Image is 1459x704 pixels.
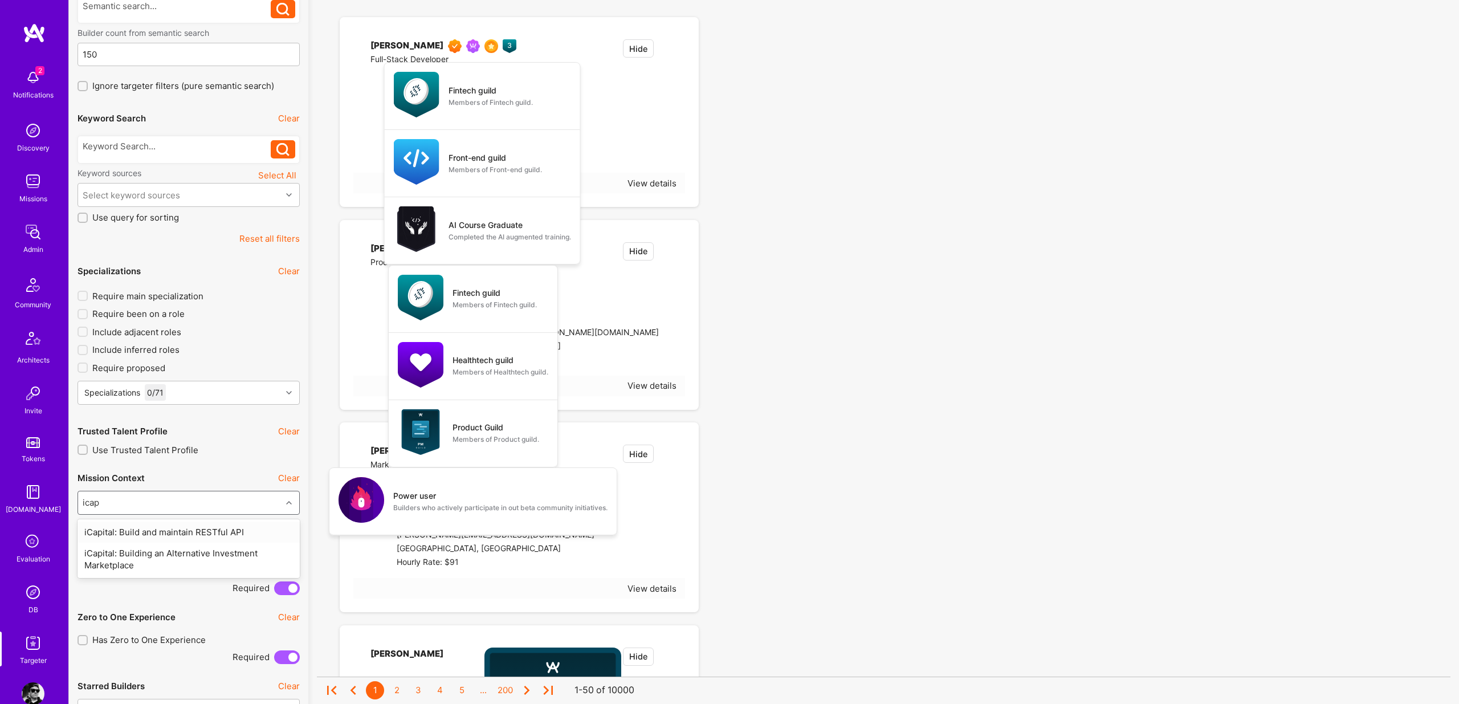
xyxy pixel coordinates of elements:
div: Specializations [78,265,141,277]
span: Required [233,651,270,663]
div: [DOMAIN_NAME] [6,503,61,515]
i: icon Chevron [286,192,292,198]
label: Keyword sources [78,168,141,178]
img: Fintech guild [394,72,439,117]
div: Trusted Talent Profile [78,425,168,437]
i: icon EmptyStar [668,648,676,656]
div: View details [627,380,676,392]
i: icon Search [276,3,290,16]
button: Clear [278,112,300,124]
img: tokens [26,437,40,448]
img: Front-end guild [394,139,439,185]
div: [PERSON_NAME] [370,445,443,458]
span: Include inferred roles [92,344,180,356]
span: Use query for sorting [92,211,179,223]
div: ... [474,681,492,699]
div: Community [15,299,51,311]
div: Marketing Strategist [370,458,498,472]
div: 4 [431,681,449,699]
button: Hide [623,242,654,261]
span: Ignore targeter filters (pure semantic search) [92,80,274,92]
div: Product Manager [370,256,498,270]
i: icon linkedIn [370,69,379,78]
div: Missions [19,193,47,205]
div: 5 [453,681,471,699]
div: Power user [393,490,436,502]
div: View details [627,177,676,189]
span: Require been on a role [92,308,185,320]
i: icon Chevron [286,500,292,506]
i: icon Chevron [286,390,292,396]
img: guide book [22,481,44,503]
div: 200 [496,681,514,699]
button: Hide [623,648,654,666]
img: Product Guild [398,409,443,455]
div: Invite [25,405,42,417]
div: 0 / 71 [145,384,166,401]
div: 1 [366,681,384,699]
div: Notifications [13,89,54,101]
div: Admin [23,243,43,255]
button: Reset all filters [239,233,300,245]
img: discovery [22,119,44,142]
span: Required [233,582,270,594]
button: Clear [278,680,300,692]
button: Hide [623,445,654,463]
div: Members of Product guild. [453,433,539,445]
div: Evaluation [17,553,50,565]
div: Full-Stack Developer [370,53,516,67]
div: Keyword Search [78,112,146,124]
img: Admin Search [22,581,44,604]
div: [PERSON_NAME] [370,39,443,53]
div: Select keyword sources [83,189,180,201]
span: Use Trusted Talent Profile [92,444,198,456]
img: Architects [19,327,47,354]
div: Members of Front-end guild. [449,164,542,176]
div: Members of Fintech guild. [453,299,537,311]
i: icon EmptyStar [668,242,676,251]
img: admin teamwork [22,221,44,243]
img: teamwork [22,170,44,193]
img: Been on Mission [466,39,480,53]
div: View details [627,583,676,595]
img: logo [23,23,46,43]
img: SelectionTeam [484,39,498,53]
button: Clear [278,425,300,437]
div: Healthtech guild [453,354,513,366]
div: Builders who actively participate in out beta community initiatives. [393,502,608,514]
div: [GEOGRAPHIC_DATA], [GEOGRAPHIC_DATA] [397,542,594,556]
span: Has Zero to One Experience [92,634,206,646]
i: icon EmptyStar [668,39,676,48]
div: Zero to One Experience [78,611,176,623]
div: Members of Healthtech guild. [453,366,548,378]
img: Invite [22,382,44,405]
i: icon Search [276,143,290,156]
label: Builder count from semantic search [78,27,300,38]
div: Hourly Rate: $91 [397,556,594,569]
span: Require main specialization [92,290,203,302]
i: icon linkedIn [370,272,379,280]
span: Include adjacent roles [92,326,181,338]
img: AI Course Graduate [394,206,439,252]
div: 1-50 of 10000 [574,685,634,697]
div: Members of Fintech guild. [449,96,533,108]
img: Exceptional A.Teamer [448,39,462,53]
div: Specializations [84,386,140,398]
span: Require proposed [92,362,165,374]
button: Hide [623,39,654,58]
div: Front-end guild [449,152,506,164]
img: bell [22,66,44,89]
div: Starred Builders [78,680,145,692]
img: Community [19,271,47,299]
span: 2 [35,66,44,75]
div: Tokens [22,453,45,465]
div: 2 [388,681,406,699]
div: Discovery [17,142,50,154]
div: Fintech guild [449,84,496,96]
div: iCapital: Build and maintain RESTful API [78,522,300,543]
img: Healthtech guild [398,342,443,388]
button: Clear [278,472,300,484]
div: AI Course Graduate [449,219,523,231]
div: Targeter [20,654,47,666]
div: iCapital: Building an Alternative Investment Marketplace [78,543,300,576]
